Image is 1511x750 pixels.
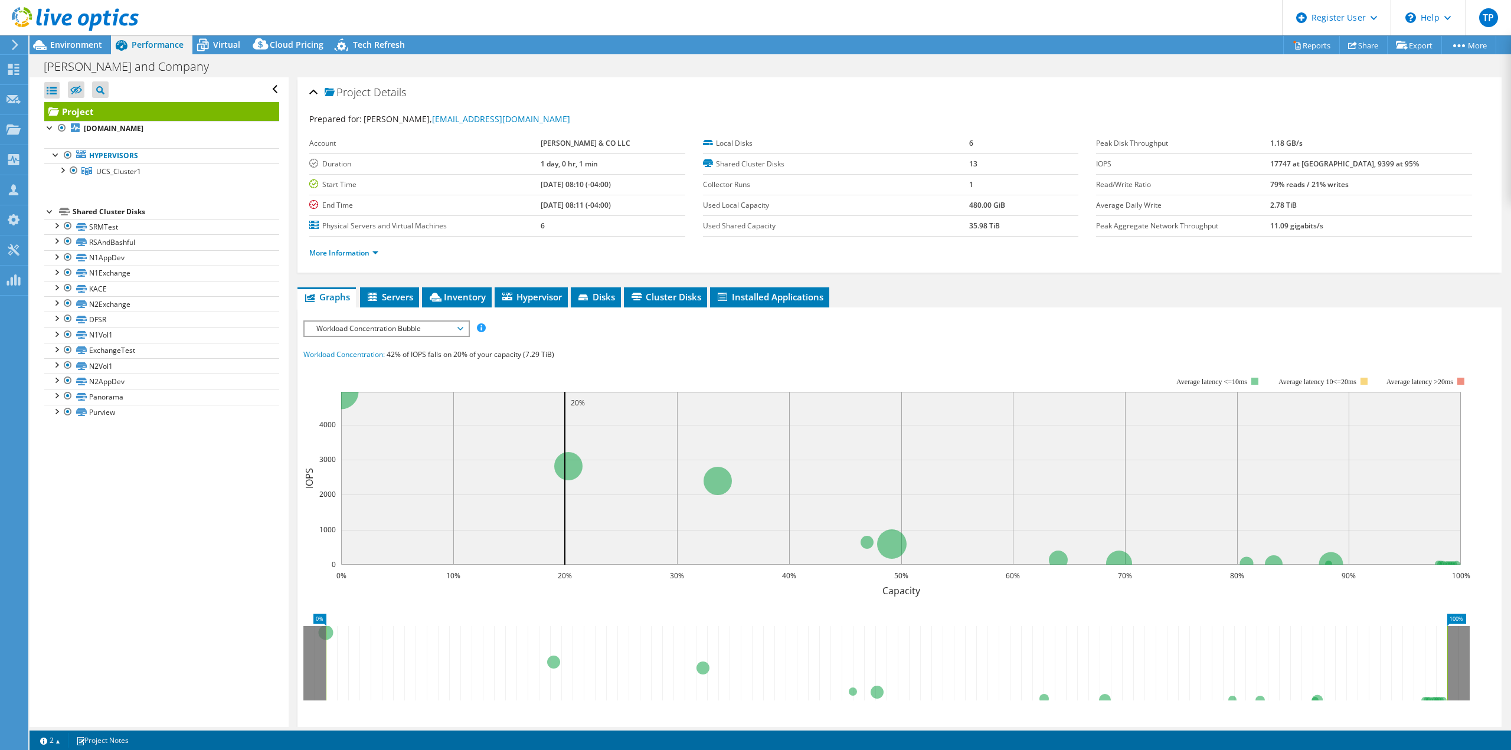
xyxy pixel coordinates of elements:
text: 10% [446,571,460,581]
label: Shared Cluster Disks [703,158,969,170]
span: Cluster Disks [630,291,701,303]
a: KACE [44,281,279,296]
label: Average Daily Write [1096,199,1270,211]
span: Inventory [428,291,486,303]
a: Hypervisors [44,148,279,163]
text: Capacity [882,584,921,597]
text: 100% [1452,571,1470,581]
div: Shared Cluster Disks [73,205,279,219]
a: ExchangeTest [44,343,279,358]
b: 1 [969,179,973,189]
svg: \n [1405,12,1416,23]
span: 42% of IOPS falls on 20% of your capacity (7.29 TiB) [387,349,554,359]
b: 11.09 gigabits/s [1270,221,1323,231]
a: Panorama [44,389,279,404]
a: More Information [309,248,378,258]
tspan: Average latency 10<=20ms [1278,378,1356,386]
span: Graphs [303,291,350,303]
span: Servers [366,291,413,303]
span: Cloud Pricing [270,39,323,50]
b: [DOMAIN_NAME] [84,123,143,133]
b: 6 [969,138,973,148]
label: Used Shared Capacity [703,220,969,232]
text: 1000 [319,525,336,535]
a: Project [44,102,279,121]
a: 2 [32,733,68,748]
text: 2000 [319,489,336,499]
b: 35.98 TiB [969,221,1000,231]
label: Prepared for: [309,113,362,125]
h1: [PERSON_NAME] and Company [38,60,227,73]
span: Hypervisor [501,291,562,303]
text: 50% [894,571,908,581]
label: IOPS [1096,158,1270,170]
text: 20% [571,398,585,408]
b: 13 [969,159,977,169]
span: Performance [132,39,184,50]
span: Project [325,87,371,99]
a: N1AppDev [44,250,279,266]
span: Environment [50,39,102,50]
a: SRMTest [44,219,279,234]
span: Installed Applications [716,291,823,303]
a: N1Exchange [44,266,279,281]
a: Reports [1283,36,1340,54]
span: UCS_Cluster1 [96,166,141,176]
text: 0% [336,571,346,581]
b: 480.00 GiB [969,200,1005,210]
label: Local Disks [703,137,969,149]
b: [DATE] 08:11 (-04:00) [541,200,611,210]
text: IOPS [303,468,316,489]
span: [PERSON_NAME], [364,113,570,125]
text: 3000 [319,454,336,464]
span: Disks [577,291,615,303]
b: [DATE] 08:10 (-04:00) [541,179,611,189]
a: UCS_Cluster1 [44,163,279,179]
text: 0 [332,559,336,569]
b: 2.78 TiB [1270,200,1297,210]
b: 17747 at [GEOGRAPHIC_DATA], 9399 at 95% [1270,159,1419,169]
a: N2Vol1 [44,358,279,374]
label: End Time [309,199,541,211]
a: Share [1339,36,1388,54]
text: 40% [782,571,796,581]
text: 80% [1230,571,1244,581]
label: Start Time [309,179,541,191]
a: N1Vol1 [44,327,279,343]
label: Read/Write Ratio [1096,179,1270,191]
b: 6 [541,221,545,231]
span: Virtual [213,39,240,50]
a: N2AppDev [44,374,279,389]
b: 1 day, 0 hr, 1 min [541,159,598,169]
label: Peak Disk Throughput [1096,137,1270,149]
a: More [1441,36,1496,54]
label: Collector Runs [703,179,969,191]
a: Purview [44,405,279,420]
a: [DOMAIN_NAME] [44,121,279,136]
span: TP [1479,8,1498,27]
text: 30% [670,571,684,581]
a: [EMAIL_ADDRESS][DOMAIN_NAME] [432,113,570,125]
text: 60% [1006,571,1020,581]
a: Export [1387,36,1442,54]
b: [PERSON_NAME] & CO LLC [541,138,630,148]
b: 1.18 GB/s [1270,138,1303,148]
span: Workload Concentration Bubble [310,322,462,336]
label: Peak Aggregate Network Throughput [1096,220,1270,232]
text: 4000 [319,420,336,430]
text: 70% [1118,571,1132,581]
a: Project Notes [68,733,137,748]
text: 90% [1342,571,1356,581]
tspan: Average latency <=10ms [1176,378,1247,386]
span: Tech Refresh [353,39,405,50]
span: Workload Concentration: [303,349,385,359]
a: N2Exchange [44,296,279,312]
b: 79% reads / 21% writes [1270,179,1349,189]
a: DFSR [44,312,279,327]
label: Used Local Capacity [703,199,969,211]
label: Duration [309,158,541,170]
label: Physical Servers and Virtual Machines [309,220,541,232]
label: Account [309,137,541,149]
text: 20% [558,571,572,581]
text: Average latency >20ms [1386,378,1453,386]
